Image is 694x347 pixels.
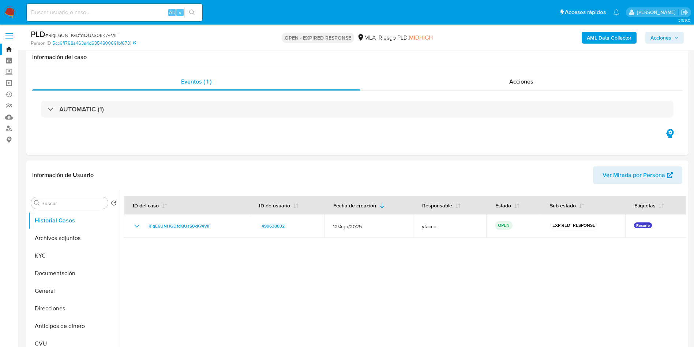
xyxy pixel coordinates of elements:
[357,34,376,42] div: MLA
[41,200,105,207] input: Buscar
[509,77,533,86] span: Acciones
[282,33,354,43] p: OPEN - EXPIRED RESPONSE
[613,9,619,15] a: Notificaciones
[27,8,202,17] input: Buscar usuario o caso...
[593,166,682,184] button: Ver Mirada por Persona
[28,212,120,229] button: Historial Casos
[28,300,120,317] button: Direcciones
[603,166,665,184] span: Ver Mirada por Persona
[179,9,181,16] span: s
[587,32,631,44] b: AML Data Collector
[169,9,175,16] span: Alt
[681,8,689,16] a: Salir
[111,200,117,208] button: Volver al orden por defecto
[637,9,678,16] p: yesica.facco@mercadolibre.com
[409,33,433,42] span: MIDHIGH
[32,171,94,179] h1: Información de Usuario
[31,28,45,40] b: PLD
[650,32,671,44] span: Acciones
[582,32,637,44] button: AML Data Collector
[379,34,433,42] span: Riesgo PLD:
[28,282,120,300] button: General
[52,40,136,47] a: 5cc6f1798a463a4d6354800691bf6731
[34,200,40,206] button: Buscar
[59,105,104,113] h3: AUTOMATIC (1)
[28,265,120,282] button: Documentación
[28,229,120,247] button: Archivos adjuntos
[181,77,211,86] span: Eventos ( 1 )
[645,32,684,44] button: Acciones
[565,8,606,16] span: Accesos rápidos
[31,40,51,47] b: Person ID
[28,317,120,335] button: Anticipos de dinero
[28,247,120,265] button: KYC
[45,32,118,39] span: # RigE6UNHGDtdQUsS0kK74VlF
[184,7,199,18] button: search-icon
[32,53,682,61] h1: Información del caso
[41,101,674,118] div: AUTOMATIC (1)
